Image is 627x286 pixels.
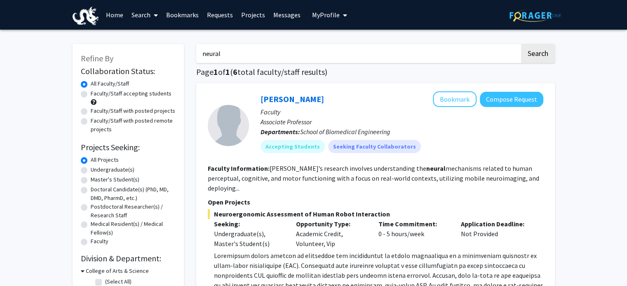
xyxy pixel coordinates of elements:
[105,277,132,286] label: (Select All)
[208,164,270,172] b: Faculty Information:
[510,9,561,22] img: ForagerOne Logo
[214,229,284,249] div: Undergraduate(s), Master's Student(s)
[91,107,175,115] label: Faculty/Staff with posted projects
[208,164,539,192] fg-read-more: [PERSON_NAME]’s research involves understanding the mechanisms related to human perceptual, cogni...
[91,237,108,246] label: Faculty
[208,209,543,219] span: Neuroergonomic Assessment of Human Robot Interaction
[521,44,555,63] button: Search
[81,142,176,152] h2: Projects Seeking:
[91,220,176,237] label: Medical Resident(s) / Medical Fellow(s)
[480,92,543,107] button: Compose Request to Hasan Ayaz
[86,267,149,275] h3: College of Arts & Science
[81,253,176,263] h2: Division & Department:
[162,0,203,29] a: Bookmarks
[91,202,176,220] label: Postdoctoral Researcher(s) / Research Staff
[261,128,300,136] b: Departments:
[328,140,421,153] mat-chip: Seeking Faculty Collaborators
[296,219,366,229] p: Opportunity Type:
[300,128,390,136] span: School of Biomedical Engineering
[127,0,162,29] a: Search
[261,140,325,153] mat-chip: Accepting Students
[378,219,449,229] p: Time Commitment:
[461,219,531,229] p: Application Deadline:
[91,165,134,174] label: Undergraduate(s)
[81,66,176,76] h2: Collaboration Status:
[6,249,35,280] iframe: Chat
[214,219,284,229] p: Seeking:
[372,219,455,249] div: 0 - 5 hours/week
[214,67,218,77] span: 1
[312,11,340,19] span: My Profile
[91,175,139,184] label: Master's Student(s)
[433,91,477,107] button: Add Hasan Ayaz to Bookmarks
[91,116,176,134] label: Faculty/Staff with posted remote projects
[196,44,520,63] input: Search Keywords
[208,197,543,207] p: Open Projects
[426,164,446,172] b: neural
[203,0,237,29] a: Requests
[455,219,537,249] div: Not Provided
[261,94,324,104] a: [PERSON_NAME]
[91,156,119,164] label: All Projects
[269,0,305,29] a: Messages
[102,0,127,29] a: Home
[91,89,171,98] label: Faculty/Staff accepting students
[81,53,113,63] span: Refine By
[196,67,555,77] h1: Page of ( total faculty/staff results)
[237,0,269,29] a: Projects
[261,117,543,127] p: Associate Professor
[91,185,176,202] label: Doctoral Candidate(s) (PhD, MD, DMD, PharmD, etc.)
[73,7,99,25] img: Drexel University Logo
[225,67,230,77] span: 1
[91,79,129,88] label: All Faculty/Staff
[290,219,372,249] div: Academic Credit, Volunteer, Vip
[233,67,237,77] span: 6
[261,107,543,117] p: Faculty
